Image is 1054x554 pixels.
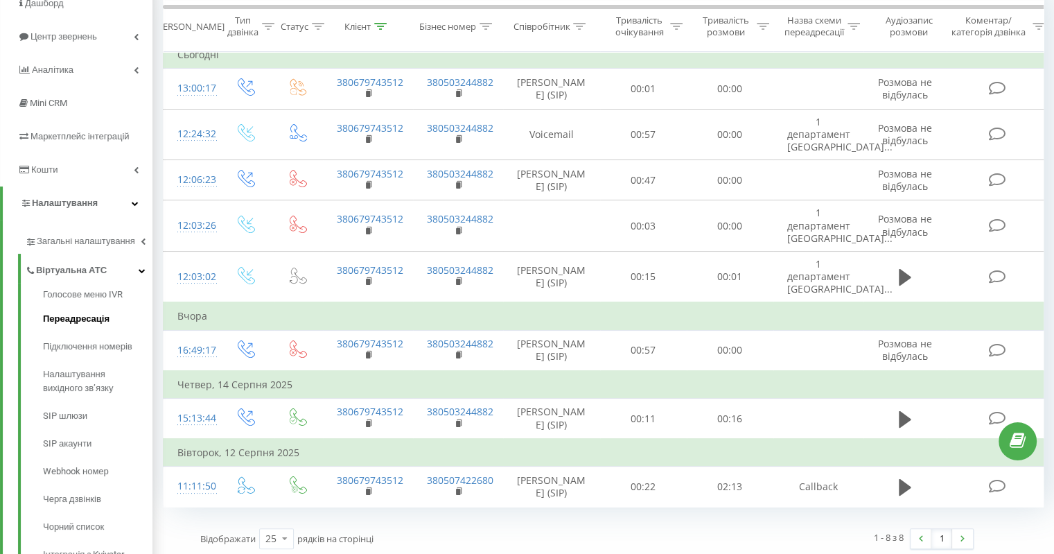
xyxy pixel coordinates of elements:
a: 380679743512 [337,337,403,350]
a: 380679743512 [337,212,403,225]
a: 380503244882 [427,121,493,135]
td: Вівторок, 12 Серпня 2025 [164,439,1051,467]
span: Mini CRM [30,98,67,108]
td: [PERSON_NAME] (SIP) [503,69,600,109]
div: 12:06:23 [177,166,205,193]
a: Загальні налаштування [25,225,152,254]
td: Четвер, 14 Серпня 2025 [164,371,1051,399]
div: Назва схеми переадресації [784,15,844,38]
a: 380679743512 [337,167,403,180]
a: Webhook номер [43,458,152,485]
td: Voicemail [503,109,600,160]
td: [PERSON_NAME] (SIP) [503,399,600,440]
a: SIP акаунти [43,430,152,458]
a: 380503244882 [427,263,493,277]
div: Статус [281,20,308,32]
span: Розмова не відбулась [878,212,932,238]
div: 12:03:26 [177,212,205,239]
a: 380503244882 [427,167,493,180]
div: Клієнт [344,20,371,32]
td: 00:00 [687,69,773,109]
span: Віртуальна АТС [36,263,107,277]
div: 15:13:44 [177,405,205,432]
a: Голосове меню IVR [43,288,152,305]
span: SIP шлюзи [43,409,87,423]
td: 00:00 [687,330,773,371]
span: рядків на сторінці [297,533,374,545]
td: 00:47 [600,160,687,200]
div: 11:11:50 [177,473,205,500]
td: [PERSON_NAME] (SIP) [503,330,600,371]
td: Сьогодні [164,41,1051,69]
a: 380679743512 [337,263,403,277]
div: [PERSON_NAME] [155,20,225,32]
span: 1 департамент [GEOGRAPHIC_DATA]... [787,115,893,153]
td: 00:00 [687,160,773,200]
a: Віртуальна АТС [25,254,152,283]
span: Налаштування [32,198,98,208]
div: 1 - 8 з 8 [874,530,904,544]
span: Відображати [200,533,256,545]
span: Чорний список [43,520,104,534]
span: Розмова не відбулась [878,167,932,193]
span: Центр звернень [30,31,97,42]
td: 00:11 [600,399,687,440]
a: Чорний список [43,513,152,541]
div: 16:49:17 [177,337,205,364]
span: Аналiтика [32,64,73,75]
div: Тривалість розмови [699,15,753,38]
span: Загальні налаштування [37,234,135,248]
span: Webhook номер [43,465,109,478]
a: Налаштування вихідного зв’язку [43,361,152,402]
div: 12:03:02 [177,263,205,291]
td: 00:00 [687,200,773,252]
span: Переадресація [43,312,109,326]
td: 00:03 [600,200,687,252]
td: Callback [773,467,863,507]
a: 380679743512 [337,76,403,89]
td: 00:00 [687,109,773,160]
a: 380507422680 [427,474,493,487]
div: 13:00:17 [177,75,205,102]
span: Кошти [31,164,58,175]
span: Налаштування вихідного зв’язку [43,367,146,395]
span: Черга дзвінків [43,492,101,506]
a: Налаштування [3,187,152,220]
div: 25 [265,532,276,546]
div: Аудіозапис розмови [875,15,942,38]
td: 00:57 [600,109,687,160]
div: Бізнес номер [419,20,476,32]
td: 00:22 [600,467,687,507]
a: 380679743512 [337,121,403,135]
a: Підключення номерів [43,333,152,361]
div: Тривалість очікування [612,15,667,38]
td: 00:16 [687,399,773,440]
a: 380503244882 [427,337,493,350]
td: 00:01 [600,69,687,109]
td: 02:13 [687,467,773,507]
a: SIP шлюзи [43,402,152,430]
td: 00:57 [600,330,687,371]
span: Підключення номерів [43,340,132,354]
a: 380503244882 [427,76,493,89]
td: [PERSON_NAME] (SIP) [503,251,600,302]
div: Співробітник [513,20,570,32]
div: Тип дзвінка [227,15,258,38]
a: 1 [931,529,952,548]
span: Маркетплейс інтеграцій [30,131,130,141]
span: Розмова не відбулась [878,121,932,147]
a: 380679743512 [337,474,403,487]
span: SIP акаунти [43,437,91,451]
a: 380503244882 [427,405,493,418]
td: [PERSON_NAME] (SIP) [503,160,600,200]
td: 00:15 [600,251,687,302]
span: 1 департамент [GEOGRAPHIC_DATA]... [787,206,893,244]
a: 380503244882 [427,212,493,225]
a: Переадресація [43,305,152,333]
span: Розмова не відбулась [878,76,932,101]
a: 380679743512 [337,405,403,418]
span: Розмова не відбулась [878,337,932,363]
a: Черга дзвінків [43,485,152,513]
div: Коментар/категорія дзвінка [948,15,1029,38]
div: 12:24:32 [177,121,205,148]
